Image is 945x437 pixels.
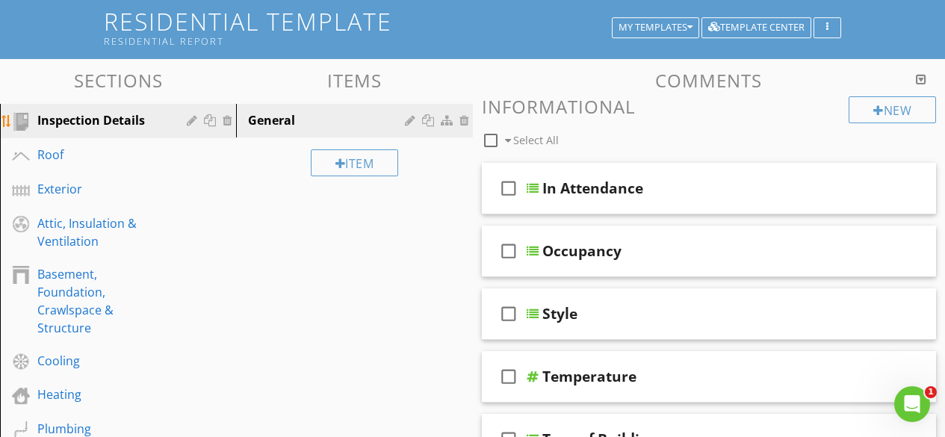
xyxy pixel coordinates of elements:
[542,368,636,385] div: Temperature
[482,96,937,117] h3: Informational
[497,233,521,269] i: check_box_outline_blank
[925,386,937,398] span: 1
[542,179,643,197] div: In Attendance
[37,385,165,403] div: Heating
[37,111,165,129] div: Inspection Details
[701,19,811,33] a: Template Center
[894,386,930,422] iframe: Intercom live chat
[37,214,165,250] div: Attic, Insulation & Ventilation
[104,35,616,47] div: Residential Report
[497,359,521,394] i: check_box_outline_blank
[37,146,165,164] div: Roof
[236,70,472,90] h3: Items
[612,17,699,38] button: My Templates
[248,111,409,129] div: General
[849,96,936,123] div: New
[701,17,811,38] button: Template Center
[104,8,840,46] h1: Residential Template
[708,22,805,33] div: Template Center
[37,180,165,198] div: Exterior
[542,305,577,323] div: Style
[37,265,165,337] div: Basement, Foundation, Crawlspace & Structure
[482,70,937,90] h3: Comments
[513,133,559,147] span: Select All
[542,242,622,260] div: Occupancy
[497,296,521,332] i: check_box_outline_blank
[311,149,399,176] div: Item
[37,352,165,370] div: Cooling
[497,170,521,206] i: check_box_outline_blank
[619,22,693,33] div: My Templates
